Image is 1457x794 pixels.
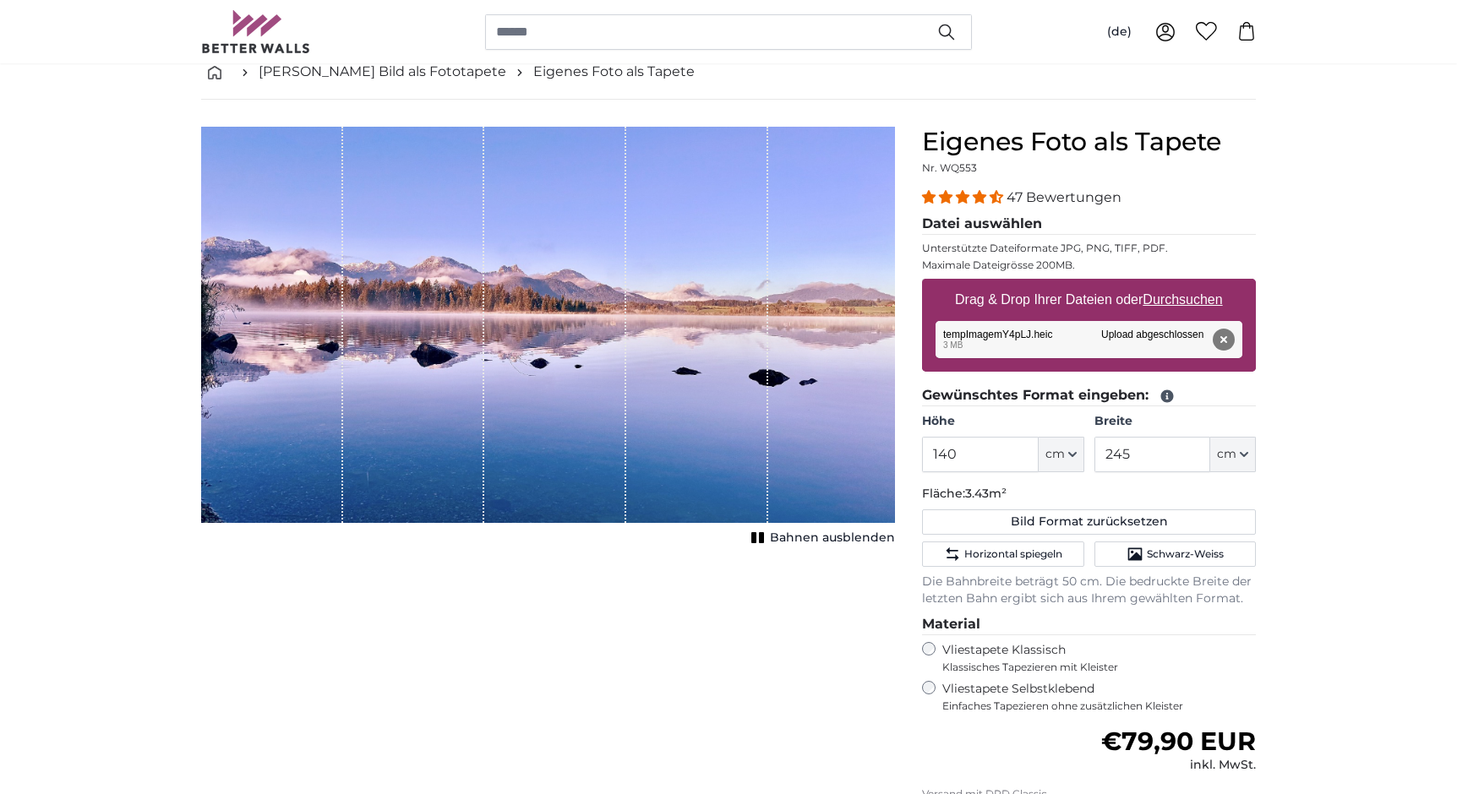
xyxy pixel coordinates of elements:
[533,62,695,82] a: Eigenes Foto als Tapete
[942,699,1256,713] span: Einfaches Tapezieren ohne zusätzlichen Kleister
[942,642,1241,674] label: Vliestapete Klassisch
[922,574,1256,607] p: Die Bahnbreite beträgt 50 cm. Die bedruckte Breite der letzten Bahn ergibt sich aus Ihrem gewählt...
[922,486,1256,503] p: Fläche:
[922,127,1256,157] h1: Eigenes Foto als Tapete
[201,127,895,550] div: 1 of 1
[1094,541,1256,567] button: Schwarz-Weiss
[948,283,1230,317] label: Drag & Drop Ihrer Dateien oder
[1217,446,1236,463] span: cm
[746,526,895,550] button: Bahnen ausblenden
[1143,292,1223,307] u: Durchsuchen
[1210,437,1256,472] button: cm
[1147,547,1224,561] span: Schwarz-Weiss
[942,681,1256,713] label: Vliestapete Selbstklebend
[965,486,1007,501] span: 3.43m²
[922,189,1007,205] span: 4.38 stars
[942,661,1241,674] span: Klassisches Tapezieren mit Kleister
[1045,446,1065,463] span: cm
[922,385,1256,406] legend: Gewünschtes Format eingeben:
[1094,17,1145,47] button: (de)
[922,161,977,174] span: Nr. WQ553
[201,10,311,53] img: Betterwalls
[922,413,1083,430] label: Höhe
[922,614,1256,635] legend: Material
[201,45,1256,100] nav: breadcrumbs
[922,242,1256,255] p: Unterstützte Dateiformate JPG, PNG, TIFF, PDF.
[964,547,1062,561] span: Horizontal spiegeln
[1094,413,1256,430] label: Breite
[1101,757,1256,774] div: inkl. MwSt.
[922,258,1256,272] p: Maximale Dateigrösse 200MB.
[922,214,1256,235] legend: Datei auswählen
[922,541,1083,567] button: Horizontal spiegeln
[1007,189,1121,205] span: 47 Bewertungen
[1101,726,1256,757] span: €79,90 EUR
[259,62,506,82] a: [PERSON_NAME] Bild als Fototapete
[770,530,895,547] span: Bahnen ausblenden
[922,509,1256,535] button: Bild Format zurücksetzen
[1039,437,1084,472] button: cm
